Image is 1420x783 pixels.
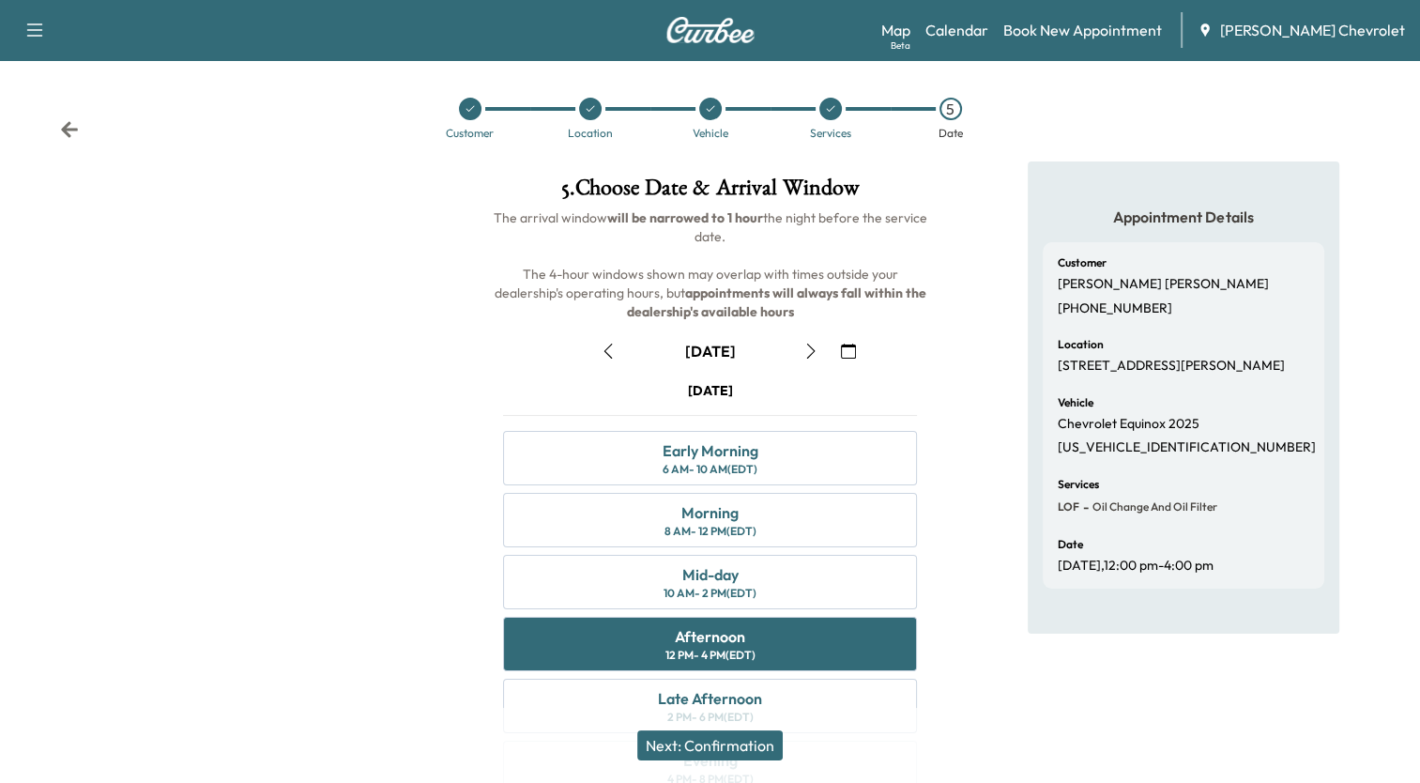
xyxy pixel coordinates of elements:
div: 5 [939,98,962,120]
h6: Services [1058,479,1099,490]
span: - [1079,498,1089,516]
img: Curbee Logo [665,17,756,43]
div: Mid-day [681,563,738,586]
h6: Date [1058,539,1083,550]
h6: Vehicle [1058,397,1093,408]
a: Calendar [925,19,988,41]
div: [DATE] [687,381,732,400]
p: [DATE] , 12:00 pm - 4:00 pm [1058,558,1214,575]
div: Early Morning [662,439,757,462]
div: 10 AM - 2 PM (EDT) [664,586,756,601]
h5: Appointment Details [1043,207,1324,227]
p: [PERSON_NAME] [PERSON_NAME] [1058,276,1269,293]
div: Vehicle [693,128,728,139]
div: Afternoon [675,625,745,648]
div: [DATE] [684,341,735,361]
div: Late Afternoon [658,687,762,710]
span: Oil Change and Oil Filter [1089,499,1217,514]
div: 8 AM - 12 PM (EDT) [664,524,756,539]
h6: Customer [1058,257,1107,269]
div: Beta [891,38,910,53]
h1: 5 . Choose Date & Arrival Window [488,177,931,208]
div: Customer [446,128,494,139]
div: Morning [681,501,739,524]
b: appointments will always fall within the dealership's available hours [626,284,928,320]
div: Location [568,128,613,139]
span: The arrival window the night before the service date. The 4-hour windows shown may overlap with t... [493,209,929,320]
span: LOF [1058,499,1079,514]
div: Date [939,128,963,139]
p: [PHONE_NUMBER] [1058,300,1172,317]
div: 12 PM - 4 PM (EDT) [664,648,755,663]
span: [PERSON_NAME] Chevrolet [1220,19,1405,41]
button: Next: Confirmation [637,730,783,760]
div: Services [810,128,851,139]
a: MapBeta [881,19,910,41]
a: Book New Appointment [1003,19,1162,41]
h6: Location [1058,339,1104,350]
div: 6 AM - 10 AM (EDT) [663,462,757,477]
b: will be narrowed to 1 hour [606,209,762,226]
p: [STREET_ADDRESS][PERSON_NAME] [1058,358,1285,375]
p: [US_VEHICLE_IDENTIFICATION_NUMBER] [1058,439,1316,456]
div: Back [60,120,79,139]
p: Chevrolet Equinox 2025 [1058,416,1199,433]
